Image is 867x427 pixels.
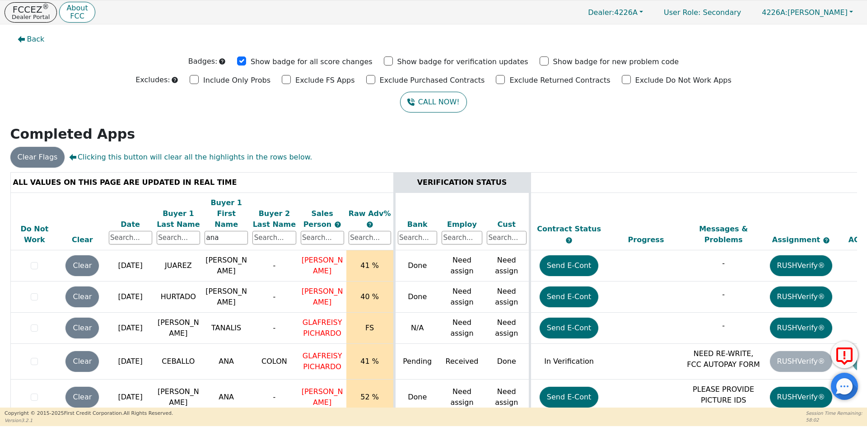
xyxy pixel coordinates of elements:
[250,313,298,344] td: -
[69,152,312,163] span: Clicking this button will clear all the highlights in the rows below.
[154,282,202,313] td: HURTADO
[687,384,760,406] p: PLEASE PROVIDE PICTURE IDS
[487,231,527,244] input: Search...
[831,341,858,368] button: Report Error to FCC
[303,318,342,338] span: GLAFREISY PICHARDO
[123,410,173,416] span: All Rights Reserved.
[202,313,250,344] td: TANALIS
[5,417,173,424] p: Version 3.2.1
[394,250,439,282] td: Done
[61,235,104,245] div: Clear
[398,219,438,230] div: Bank
[439,344,485,380] td: Received
[66,5,88,12] p: About
[687,348,760,370] p: NEED RE-WRITE, FCC AUTOPAY FORM
[762,8,848,17] span: [PERSON_NAME]
[157,208,200,230] div: Buyer 1 Last Name
[439,313,485,344] td: Need assign
[10,29,52,50] button: Back
[752,5,862,19] button: 4226A:[PERSON_NAME]
[553,56,679,67] p: Show badge for new problem code
[365,324,374,332] span: FS
[588,8,638,17] span: 4226A
[687,224,760,245] div: Messages & Problems
[485,250,530,282] td: Need assign
[202,250,250,282] td: [PERSON_NAME]
[135,75,170,85] p: Excludes:
[770,318,832,338] button: RUSHVerify®
[806,417,862,423] p: 58:02
[664,8,700,17] span: User Role :
[302,387,343,407] span: [PERSON_NAME]
[59,2,95,23] a: AboutFCC
[687,289,760,300] p: -
[540,286,599,307] button: Send E-Cont
[360,292,379,301] span: 40 %
[540,318,599,338] button: Send E-Cont
[398,177,527,188] div: VERIFICATION STATUS
[380,75,485,86] p: Exclude Purchased Contracts
[655,4,750,21] p: Secondary
[107,380,154,415] td: [DATE]
[202,344,250,380] td: ANA
[251,56,373,67] p: Show badge for all score changes
[394,344,439,380] td: Pending
[5,2,57,23] button: FCCEZ®Dealer Portal
[295,75,355,86] p: Exclude FS Apps
[252,231,296,244] input: Search...
[203,75,270,86] p: Include Only Probs
[394,380,439,415] td: Done
[250,282,298,313] td: -
[487,219,527,230] div: Cust
[485,344,530,380] td: Done
[65,255,99,276] button: Clear
[302,287,343,306] span: [PERSON_NAME]
[349,231,391,244] input: Search...
[439,282,485,313] td: Need assign
[10,147,65,168] button: Clear Flags
[250,380,298,415] td: -
[154,344,202,380] td: CEBALLO
[530,344,607,380] td: In Verification
[13,224,56,245] div: Do Not Work
[400,92,466,113] a: CALL NOW!
[303,352,342,371] span: GLAFREISY PICHARDO
[360,357,379,366] span: 41 %
[109,231,152,244] input: Search...
[301,231,344,244] input: Search...
[205,231,248,244] input: Search...
[485,282,530,313] td: Need assign
[107,250,154,282] td: [DATE]
[635,75,732,86] p: Exclude Do Not Work Apps
[107,344,154,380] td: [DATE]
[537,225,601,233] span: Contract Status
[154,313,202,344] td: [PERSON_NAME]
[540,387,599,408] button: Send E-Cont
[250,250,298,282] td: -
[65,387,99,408] button: Clear
[65,351,99,372] button: Clear
[578,5,653,19] button: Dealer:4226A
[188,56,218,67] p: Badges:
[250,344,298,380] td: COLON
[762,8,788,17] span: 4226A:
[154,380,202,415] td: [PERSON_NAME]
[439,250,485,282] td: Need assign
[770,387,832,408] button: RUSHVerify®
[66,13,88,20] p: FCC
[772,235,823,244] span: Assignment
[770,286,832,307] button: RUSHVerify®
[5,410,173,418] p: Copyright © 2015- 2025 First Credit Corporation.
[252,208,296,230] div: Buyer 2 Last Name
[360,393,379,401] span: 52 %
[10,126,135,142] strong: Completed Apps
[397,56,528,67] p: Show badge for verification updates
[610,235,683,245] div: Progress
[687,320,760,331] p: -
[485,313,530,344] td: Need assign
[442,231,482,244] input: Search...
[540,255,599,276] button: Send E-Cont
[442,219,482,230] div: Employ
